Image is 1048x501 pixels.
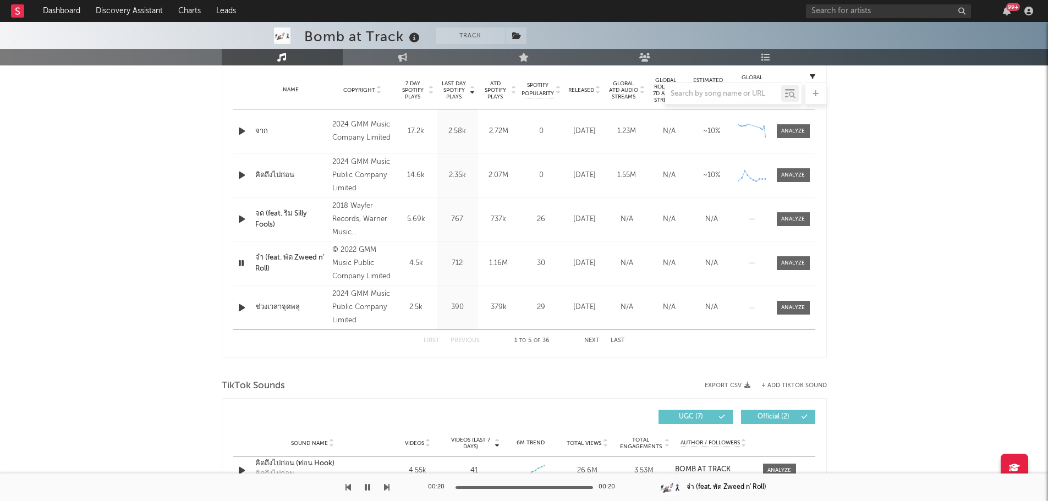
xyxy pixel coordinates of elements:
div: Bomb at Track [304,27,423,46]
div: 767 [440,214,475,225]
span: Official ( 2 ) [748,414,799,420]
div: 0 [522,126,561,137]
div: 2.35k [440,170,475,181]
div: 2.07M [481,170,517,181]
button: Last [611,338,625,344]
input: Search for artists [806,4,971,18]
div: N/A [693,302,730,313]
div: N/A [651,214,688,225]
button: Previous [451,338,480,344]
div: 737k [481,214,517,225]
strong: BOMB AT TRACK [675,466,731,473]
div: 1.55M [608,170,645,181]
div: 30 [522,258,561,269]
a: คิดถึงไปก่อน [255,170,327,181]
div: 379k [481,302,517,313]
button: Next [584,338,600,344]
span: TikTok Sounds [222,379,285,393]
button: + Add TikTok Sound [761,383,827,389]
div: 14.6k [398,170,434,181]
div: 26 [522,214,561,225]
div: ~ 10 % [693,126,730,137]
div: 1.16M [481,258,517,269]
a: คิดถึงไปก่อน (ท่อน Hook) [255,458,370,469]
span: of [534,338,540,343]
a: BOMB AT TRACK [675,466,751,474]
div: N/A [651,258,688,269]
div: 00:20 [599,481,621,494]
div: 2024 GMM Music Public Company Limited [332,288,392,327]
div: N/A [608,302,645,313]
div: 2.5k [398,302,434,313]
div: [DATE] [566,170,603,181]
span: Last Day Spotify Plays [440,80,469,100]
div: N/A [608,258,645,269]
span: Videos (last 7 days) [448,437,493,450]
div: [DATE] [566,258,603,269]
a: จำ (feat. พัด Zweed n' Roll) [255,252,327,274]
div: [DATE] [566,214,603,225]
div: 4.55k [392,465,443,476]
span: ATD Spotify Plays [481,80,510,100]
div: 2.58k [440,126,475,137]
div: N/A [651,302,688,313]
span: Global ATD Audio Streams [608,80,639,100]
span: to [519,338,526,343]
button: Track [436,27,505,44]
div: 6M Trend [505,439,556,447]
span: Total Views [567,440,601,447]
div: 2024 GMM Music Public Company Limited [332,156,392,195]
div: 2024 GMM Music Company Limited [332,118,392,145]
div: 2.72M [481,126,517,137]
span: 7 Day Spotify Plays [398,80,427,100]
div: คิดถึงไปก่อน [255,469,294,480]
div: จำ (feat. พัด Zweed n' Roll) [687,482,766,492]
div: 1.23M [608,126,645,137]
div: © 2022 GMM Music Public Company Limited [332,244,392,283]
button: First [424,338,440,344]
div: 4.5k [398,258,434,269]
div: 1 5 36 [502,334,562,348]
div: N/A [693,214,730,225]
span: Estimated % Playlist Streams Last Day [693,77,723,103]
button: 99+ [1003,7,1011,15]
span: Videos [405,440,424,447]
div: [DATE] [566,126,603,137]
div: Global Streaming Trend (Last 60D) [736,74,769,107]
a: ช่วงเวลาจุดพลุ [255,302,327,313]
div: 41 [470,465,478,476]
div: 17.2k [398,126,434,137]
span: Spotify Popularity [522,81,554,98]
div: N/A [693,258,730,269]
div: 712 [440,258,475,269]
div: 390 [440,302,475,313]
button: + Add TikTok Sound [750,383,827,389]
div: 99 + [1006,3,1020,11]
div: N/A [651,126,688,137]
a: จาก [255,126,327,137]
span: Author / Followers [681,439,740,447]
button: UGC(7) [659,410,733,424]
div: N/A [608,214,645,225]
span: Sound Name [291,440,328,447]
div: 26.6M [562,465,613,476]
div: 0 [522,170,561,181]
div: 2018 Wayfer Records, Warner Music [GEOGRAPHIC_DATA] [332,200,392,239]
span: UGC ( 7 ) [666,414,716,420]
span: Global Rolling 7D Audio Streams [651,77,681,103]
span: Total Engagements [618,437,663,450]
div: N/A [651,170,688,181]
div: 00:20 [428,481,450,494]
div: [DATE] [566,302,603,313]
button: Official(2) [741,410,815,424]
div: ~ 10 % [693,170,730,181]
button: Export CSV [705,382,750,389]
div: 3.53M [618,465,670,476]
a: จด (feat. ริม Silly Fools) [255,208,327,230]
